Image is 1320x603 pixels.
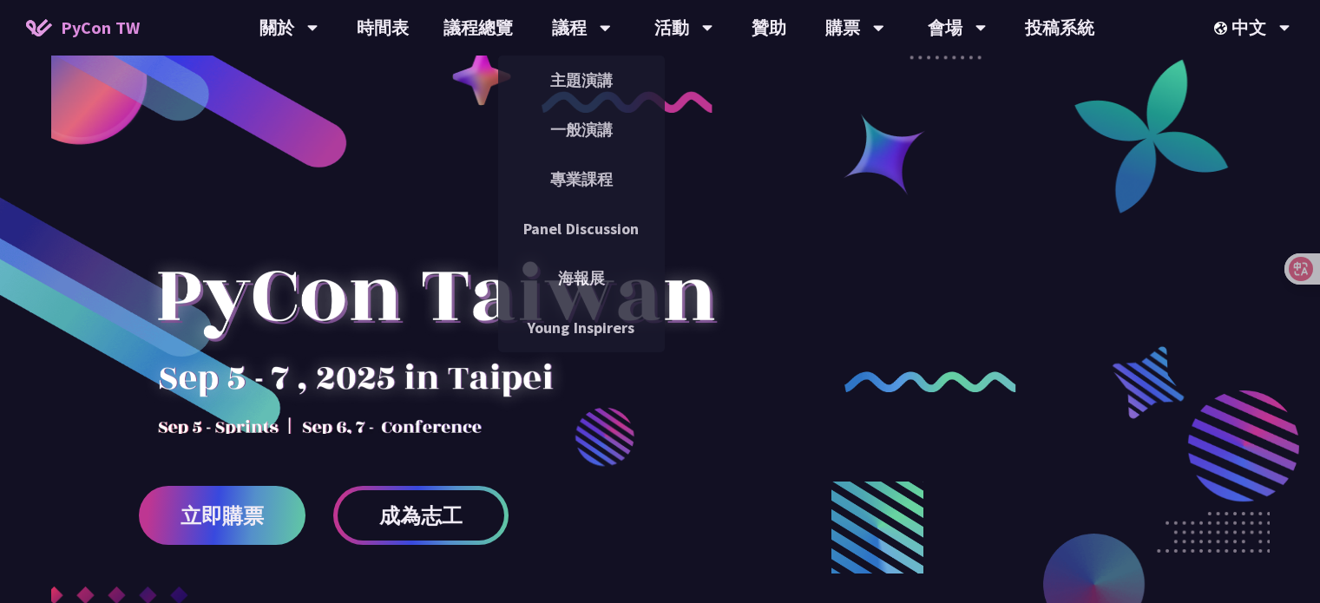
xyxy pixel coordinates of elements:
a: 一般演講 [498,109,665,150]
a: 海報展 [498,258,665,298]
img: Locale Icon [1214,22,1231,35]
a: PyCon TW [9,6,157,49]
span: 成為志工 [379,505,463,527]
a: 專業課程 [498,159,665,200]
img: Home icon of PyCon TW 2025 [26,19,52,36]
a: Young Inspirers [498,307,665,348]
span: PyCon TW [61,15,140,41]
a: 立即購票 [139,486,305,545]
a: 成為志工 [333,486,509,545]
img: curly-2.e802c9f.png [844,371,1016,393]
a: Panel Discussion [498,208,665,249]
a: 主題演講 [498,60,665,101]
span: 立即購票 [181,505,264,527]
